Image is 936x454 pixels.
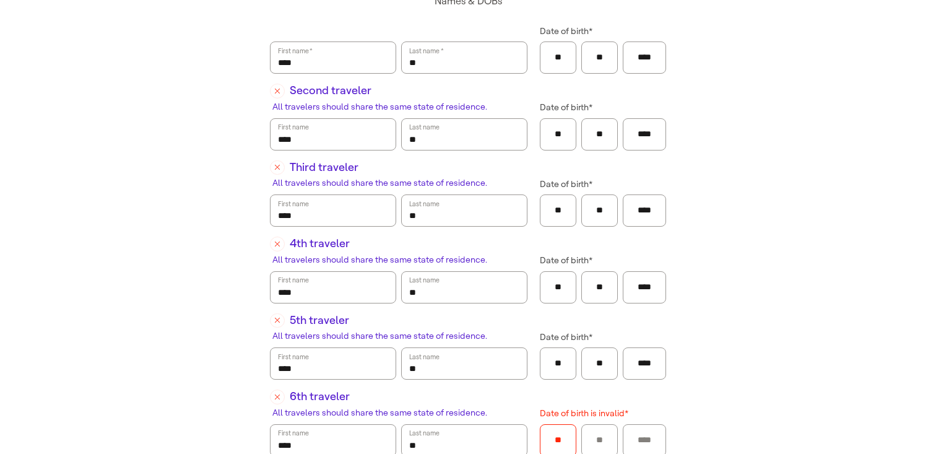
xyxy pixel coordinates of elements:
[589,354,610,373] input: Day
[408,274,441,286] label: Last name
[272,100,487,113] span: All travelers should share the same state of residence.
[548,48,568,67] input: Month
[540,26,592,37] span: Date of birth *
[272,177,487,190] span: All travelers should share the same state of residence.
[631,201,658,220] input: Year
[408,427,441,439] label: Last name
[540,255,592,266] span: Date of birth *
[408,45,444,57] label: Last name
[277,198,310,210] label: First name
[548,431,568,450] input: Month
[408,121,441,133] label: Last name
[272,406,487,419] span: All travelers should share the same state of residence.
[540,332,592,343] span: Date of birth *
[548,125,568,144] input: Month
[548,278,568,297] input: Month
[277,274,310,286] label: First name
[290,237,505,266] span: 4th traveler
[277,351,310,363] label: First name
[290,84,505,113] span: Second traveler
[540,408,628,419] span: Date of birth is invalid *
[270,237,285,251] button: 4th travelerAll travelers should share the same state of residence.
[270,390,285,404] button: 6th travelerAll travelers should share the same state of residence.
[548,201,568,220] input: Month
[277,121,310,133] label: First name
[277,427,310,439] label: First name
[408,198,441,210] label: Last name
[270,84,285,98] button: Second travelerAll travelers should share the same state of residence.
[277,45,313,57] label: First name
[540,179,592,190] span: Date of birth *
[631,125,658,144] input: Year
[290,313,505,343] span: 5th traveler
[631,431,658,450] input: Year
[631,278,658,297] input: Year
[589,278,610,297] input: Day
[631,48,658,67] input: Year
[290,390,505,419] span: 6th traveler
[270,160,285,175] button: Third travelerAll travelers should share the same state of residence.
[540,102,592,113] span: Date of birth *
[589,431,610,450] input: Day
[270,313,285,328] button: 5th travelerAll travelers should share the same state of residence.
[290,160,505,190] span: Third traveler
[589,201,610,220] input: Day
[548,354,568,373] input: Month
[589,125,610,144] input: Day
[272,253,487,266] span: All travelers should share the same state of residence.
[631,354,658,373] input: Year
[272,330,487,343] span: All travelers should share the same state of residence.
[589,48,610,67] input: Day
[408,351,441,363] label: Last name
